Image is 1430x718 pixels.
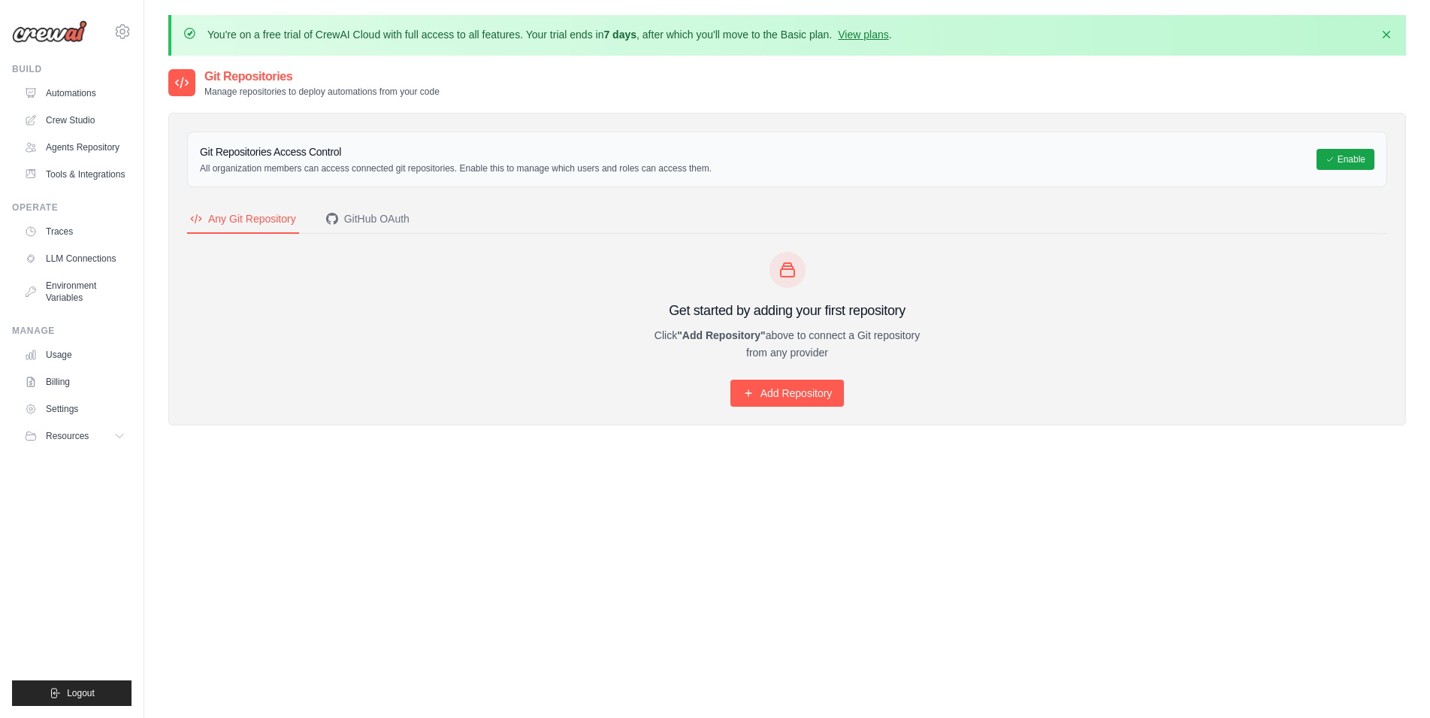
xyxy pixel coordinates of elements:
p: Click above to connect a Git repository from any provider [643,327,932,362]
h3: Get started by adding your first repository [643,300,932,321]
h3: Git Repositories Access Control [200,144,712,159]
img: Logo [12,20,87,43]
a: LLM Connections [18,247,132,271]
a: Automations [18,81,132,105]
a: Usage [18,343,132,367]
a: Settings [18,397,132,421]
strong: "Add Repository" [677,329,766,341]
button: GitHub OAuth [323,205,413,234]
button: Resources [18,424,132,448]
a: Billing [18,370,132,394]
p: Manage repositories to deploy automations from your code [204,86,440,98]
a: Environment Variables [18,274,132,310]
a: Add Repository [730,380,845,407]
div: Manage [12,325,132,337]
button: Enable [1317,149,1374,170]
p: You're on a free trial of CrewAI Cloud with full access to all features. Your trial ends in , aft... [207,27,892,42]
a: View plans [838,29,888,41]
div: Any Git Repository [190,211,296,226]
a: Crew Studio [18,108,132,132]
a: Agents Repository [18,135,132,159]
p: All organization members can access connected git repositories. Enable this to manage which users... [200,162,712,174]
h2: Git Repositories [204,68,440,86]
strong: 7 days [603,29,636,41]
span: Logout [67,687,95,699]
nav: Tabs [187,205,1387,234]
div: Operate [12,201,132,214]
a: Traces [18,220,132,244]
button: Any Git Repository [187,205,299,234]
span: Resources [46,430,89,442]
button: Logout [12,680,132,706]
a: Tools & Integrations [18,162,132,186]
div: Build [12,63,132,75]
div: GitHub OAuth [326,211,410,226]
